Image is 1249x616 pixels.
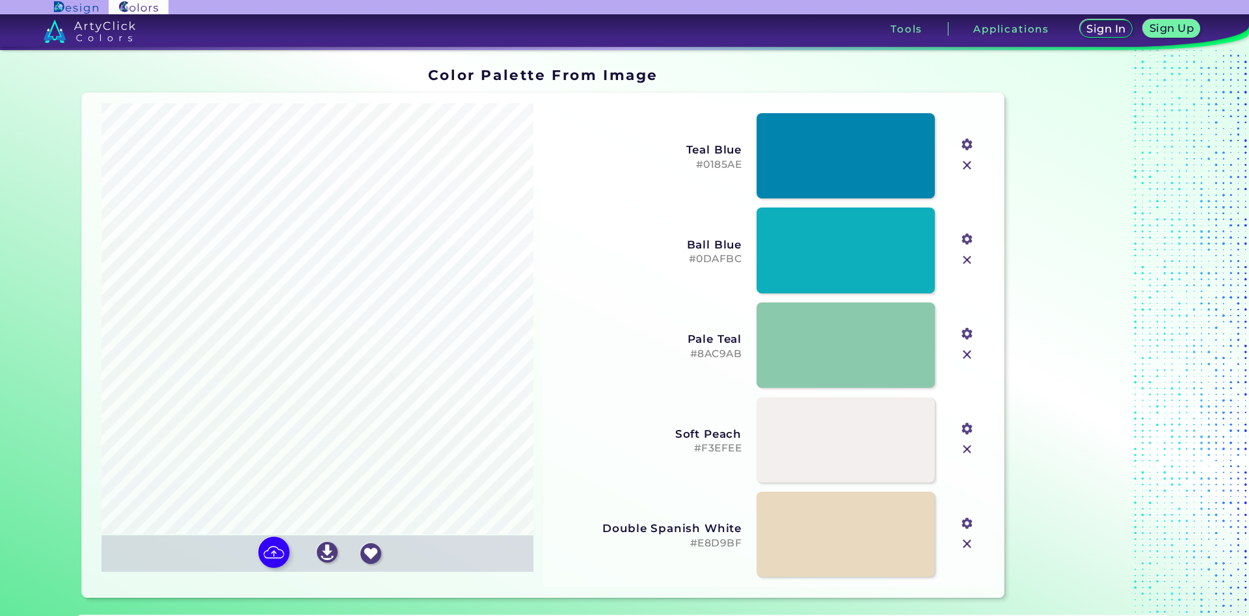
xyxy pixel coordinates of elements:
[317,542,338,563] img: icon_download_white.svg
[959,157,976,174] img: icon_close.svg
[54,1,98,14] img: ArtyClick Design logo
[554,253,742,265] h5: #0DAFBC
[554,238,742,251] h3: Ball Blue
[1150,23,1194,33] h5: Sign Up
[554,159,742,171] h5: #0185AE
[554,442,742,455] h5: #F3EFEE
[428,65,658,85] h1: Color Palette From Image
[554,537,742,550] h5: #E8D9BF
[1144,20,1199,38] a: Sign Up
[973,24,1049,34] h3: Applications
[554,522,742,535] h3: Double Spanish White
[44,20,135,43] img: logo_artyclick_colors_white.svg
[554,427,742,440] h3: Soft Peach
[959,346,976,363] img: icon_close.svg
[554,143,742,156] h3: Teal Blue
[959,535,976,552] img: icon_close.svg
[360,543,381,564] img: icon_favourite_white.svg
[891,24,922,34] h3: Tools
[258,537,289,568] img: icon picture
[554,332,742,345] h3: Pale Teal
[959,252,976,269] img: icon_close.svg
[1081,20,1132,38] a: Sign In
[554,348,742,360] h5: #8AC9AB
[1087,23,1125,34] h5: Sign In
[959,441,976,458] img: icon_close.svg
